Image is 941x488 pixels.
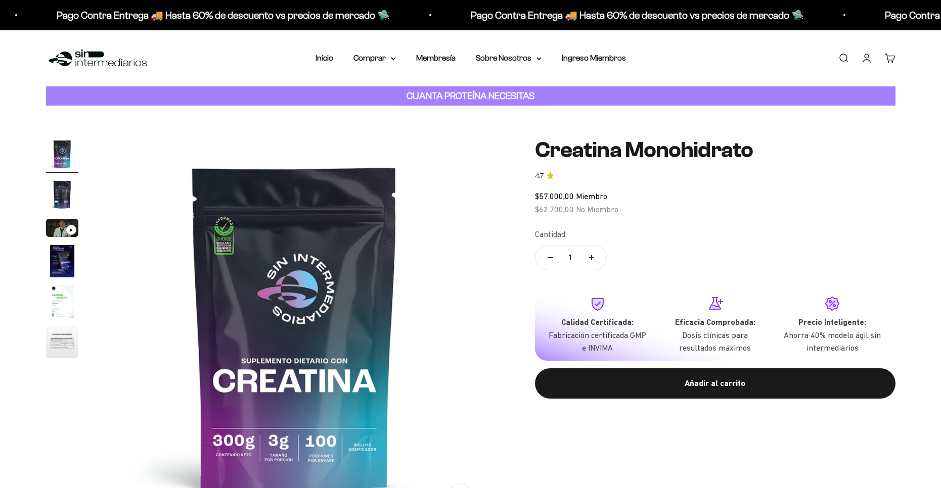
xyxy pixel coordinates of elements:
[46,178,78,211] img: Creatina Monohidrato
[535,368,895,399] button: Añadir al carrito
[675,317,755,327] strong: Eficacia Comprobada:
[46,326,78,358] img: Creatina Monohidrato
[664,329,766,355] p: Dosis clínicas para resultados máximos
[535,138,895,162] h1: Creatina Monohidrato
[562,54,626,62] a: Ingreso Miembros
[782,329,883,355] p: Ahorra 40% modelo ágil sin intermediarios
[555,377,875,390] div: Añadir al carrito
[46,245,78,277] img: Creatina Monohidrato
[46,285,78,321] button: Ir al artículo 5
[535,246,565,270] button: Reducir cantidad
[535,171,895,182] a: 4.74.7 de 5.0 estrellas
[407,90,534,101] strong: CUANTA PROTEÍNA NECESITAS
[577,246,606,270] button: Aumentar cantidad
[535,205,574,214] span: $62.700,00
[464,7,797,23] p: Pago Contra Entrega 🚚 Hasta 60% de descuento vs precios de mercado 🛸
[46,138,78,173] button: Ir al artículo 1
[476,52,542,65] summary: Sobre Nosotros
[561,317,634,327] strong: Calidad Certificada:
[46,138,78,170] img: Creatina Monohidrato
[353,52,396,65] summary: Comprar
[50,7,383,23] p: Pago Contra Entrega 🚚 Hasta 60% de descuento vs precios de mercado 🛸
[798,317,866,327] strong: Precio Inteligente:
[46,326,78,361] button: Ir al artículo 6
[46,178,78,214] button: Ir al artículo 2
[535,171,544,182] span: 4.7
[576,205,618,214] span: No Miembro
[535,228,567,241] label: Cantidad:
[547,329,648,355] p: Fabricación certificada GMP e INVIMA
[46,285,78,318] img: Creatina Monohidrato
[316,54,333,62] a: Inicio
[535,191,574,201] span: $57.000,00
[576,191,607,201] span: Miembro
[416,54,456,62] a: Membresía
[46,219,78,240] button: Ir al artículo 3
[46,245,78,280] button: Ir al artículo 4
